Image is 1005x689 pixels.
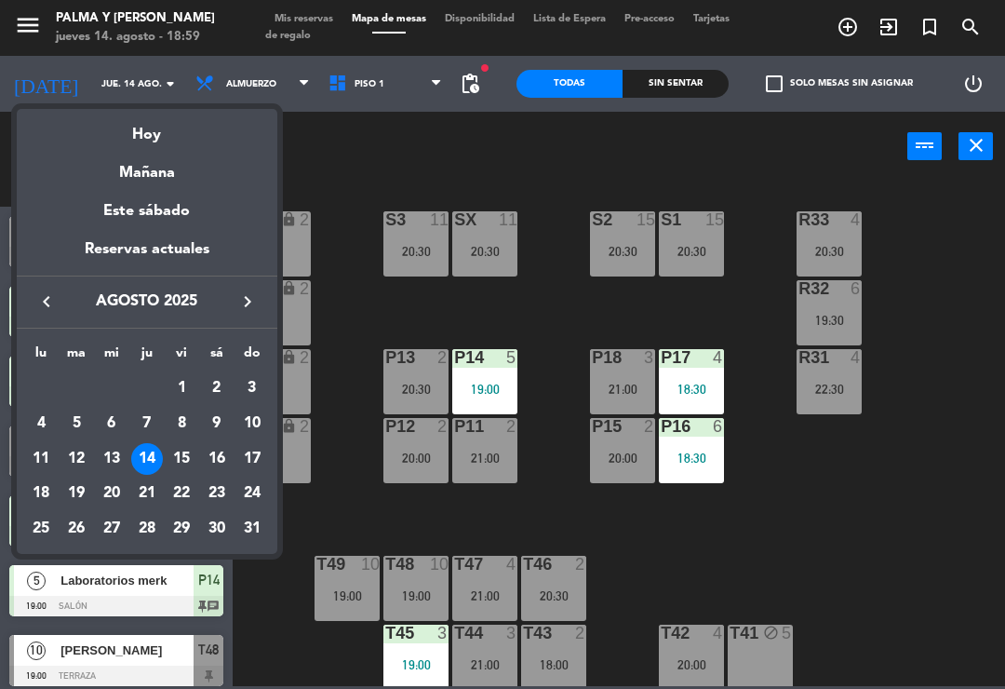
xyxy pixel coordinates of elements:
button: keyboard_arrow_left [30,290,63,314]
div: 29 [166,513,197,545]
div: 31 [236,513,268,545]
td: 19 de agosto de 2025 [59,476,94,511]
div: 30 [201,513,233,545]
div: 19 [60,478,92,509]
div: 5 [60,408,92,439]
div: 10 [236,408,268,439]
td: 20 de agosto de 2025 [94,476,129,511]
td: 9 de agosto de 2025 [199,406,234,441]
td: 28 de agosto de 2025 [129,511,165,547]
td: 7 de agosto de 2025 [129,406,165,441]
div: 9 [201,408,233,439]
th: sábado [199,343,234,372]
div: 6 [96,408,127,439]
td: 24 de agosto de 2025 [234,476,270,511]
td: 21 de agosto de 2025 [129,476,165,511]
div: Hoy [17,109,277,147]
td: 29 de agosto de 2025 [164,511,199,547]
div: Mañana [17,147,277,185]
div: 7 [131,408,163,439]
td: 5 de agosto de 2025 [59,406,94,441]
div: 23 [201,478,233,509]
td: 17 de agosto de 2025 [234,441,270,477]
div: 20 [96,478,127,509]
div: 4 [25,408,57,439]
div: 18 [25,478,57,509]
div: 17 [236,443,268,475]
td: 23 de agosto de 2025 [199,476,234,511]
td: 26 de agosto de 2025 [59,511,94,547]
i: keyboard_arrow_right [236,290,259,313]
th: lunes [24,343,60,372]
th: jueves [129,343,165,372]
div: 1 [166,372,197,404]
td: 16 de agosto de 2025 [199,441,234,477]
td: 30 de agosto de 2025 [199,511,234,547]
td: 8 de agosto de 2025 [164,406,199,441]
td: 3 de agosto de 2025 [234,371,270,406]
td: 22 de agosto de 2025 [164,476,199,511]
td: 25 de agosto de 2025 [24,511,60,547]
td: 18 de agosto de 2025 [24,476,60,511]
div: 28 [131,513,163,545]
th: martes [59,343,94,372]
div: 2 [201,372,233,404]
div: 14 [131,443,163,475]
div: 12 [60,443,92,475]
td: 27 de agosto de 2025 [94,511,129,547]
div: 24 [236,478,268,509]
td: 15 de agosto de 2025 [164,441,199,477]
td: 6 de agosto de 2025 [94,406,129,441]
div: Este sábado [17,185,277,237]
div: 13 [96,443,127,475]
td: 31 de agosto de 2025 [234,511,270,547]
div: 8 [166,408,197,439]
th: miércoles [94,343,129,372]
div: 11 [25,443,57,475]
td: 12 de agosto de 2025 [59,441,94,477]
div: 22 [166,478,197,509]
button: keyboard_arrow_right [231,290,264,314]
td: 1 de agosto de 2025 [164,371,199,406]
td: 2 de agosto de 2025 [199,371,234,406]
div: 25 [25,513,57,545]
div: 26 [60,513,92,545]
td: 14 de agosto de 2025 [129,441,165,477]
div: 16 [201,443,233,475]
td: AGO. [24,371,165,406]
div: 27 [96,513,127,545]
th: domingo [234,343,270,372]
div: Reservas actuales [17,237,277,276]
span: agosto 2025 [63,290,231,314]
th: viernes [164,343,199,372]
td: 11 de agosto de 2025 [24,441,60,477]
div: 3 [236,372,268,404]
td: 13 de agosto de 2025 [94,441,129,477]
td: 10 de agosto de 2025 [234,406,270,441]
div: 21 [131,478,163,509]
div: 15 [166,443,197,475]
i: keyboard_arrow_left [35,290,58,313]
td: 4 de agosto de 2025 [24,406,60,441]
